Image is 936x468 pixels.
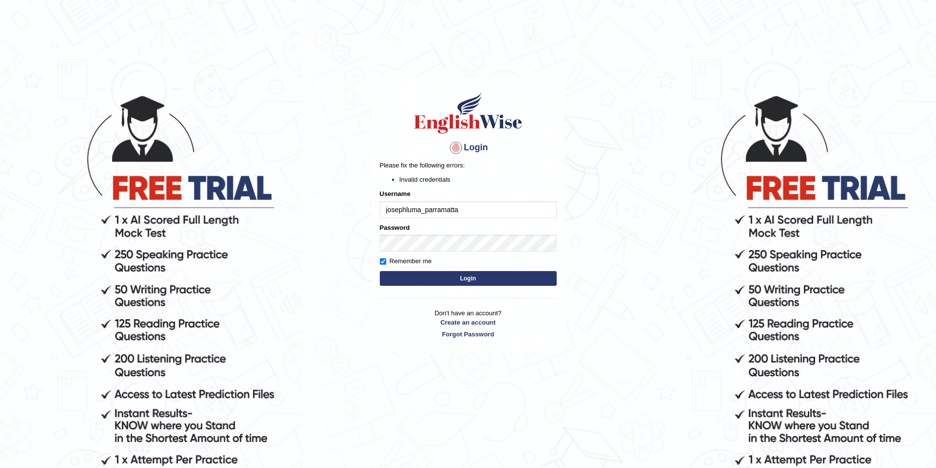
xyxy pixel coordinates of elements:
label: Username [380,189,411,198]
p: Don't have an account? [380,308,557,339]
li: Invalid credentials [399,175,557,184]
p: Please fix the following errors: [380,161,557,170]
label: Password [380,223,410,232]
img: Logo of English Wise sign in for intelligent practice with AI [412,91,524,135]
h4: Login [380,140,557,156]
label: Remember me [380,256,432,266]
a: Create an account [380,318,557,327]
button: Login [380,271,557,286]
input: Remember me [380,258,386,265]
a: Forgot Password [380,330,557,339]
